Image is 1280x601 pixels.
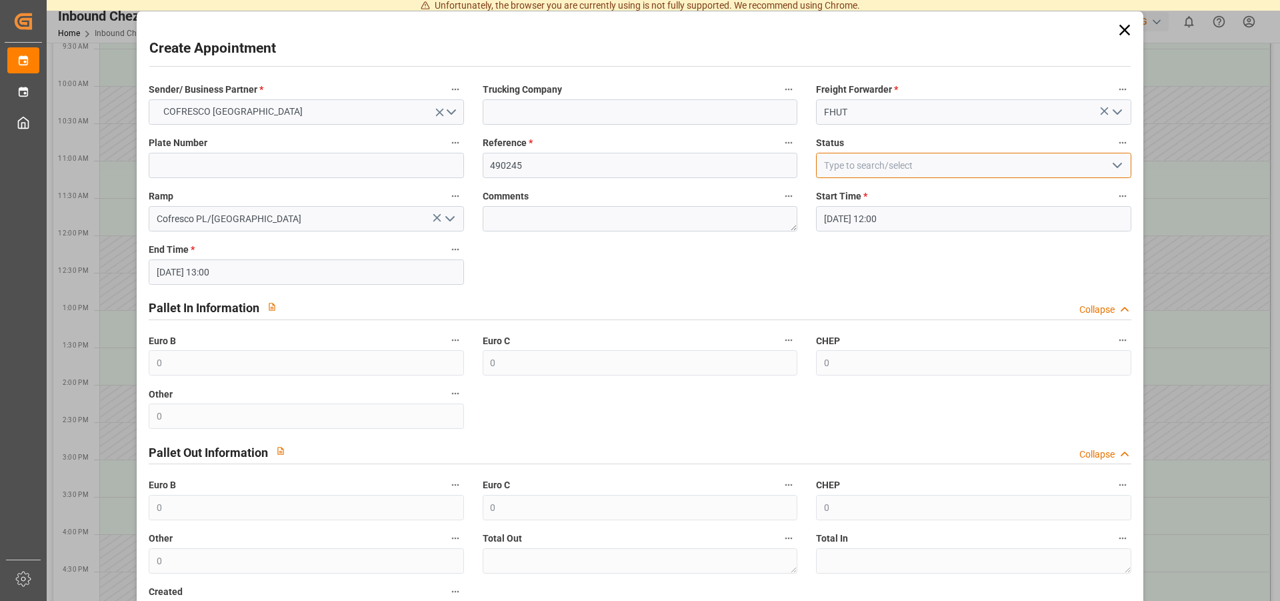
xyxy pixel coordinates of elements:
button: Ramp [447,187,464,205]
input: Type to search/select [149,206,463,231]
span: CHEP [816,478,840,492]
span: Trucking Company [483,83,562,97]
button: Comments [780,187,797,205]
span: Reference [483,136,533,150]
span: Euro C [483,478,510,492]
button: open menu [1106,155,1126,176]
button: open menu [149,99,463,125]
button: open menu [1106,102,1126,123]
span: Euro C [483,334,510,348]
h2: Create Appointment [149,38,276,59]
h2: Pallet In Information [149,299,259,317]
input: DD.MM.YYYY HH:MM [816,206,1131,231]
button: Total Out [780,530,797,547]
button: CHEP [1114,476,1131,494]
button: Created [447,583,464,600]
button: Euro C [780,332,797,349]
span: Other [149,532,173,546]
span: Comments [483,189,529,203]
span: Total Out [483,532,522,546]
button: Status [1114,134,1131,151]
button: Other [447,530,464,547]
span: Euro B [149,334,176,348]
div: Collapse [1079,448,1115,462]
button: open menu [439,209,459,229]
span: Start Time [816,189,867,203]
button: Euro B [447,332,464,349]
button: Sender/ Business Partner * [447,81,464,98]
button: Freight Forwarder * [1114,81,1131,98]
button: Other [447,385,464,402]
button: Euro C [780,476,797,494]
button: Euro B [447,476,464,494]
span: Created [149,585,183,599]
button: View description [259,294,285,320]
button: Plate Number [447,134,464,151]
button: Start Time * [1114,187,1131,205]
span: CHEP [816,334,840,348]
div: Collapse [1079,303,1115,317]
button: Reference * [780,134,797,151]
input: Type to search/select [816,153,1131,178]
span: COFRESCO [GEOGRAPHIC_DATA] [157,105,309,119]
span: Plate Number [149,136,207,150]
span: Sender/ Business Partner [149,83,263,97]
button: Total In [1114,530,1131,547]
button: CHEP [1114,332,1131,349]
span: End Time [149,243,195,257]
button: View description [268,438,293,464]
button: End Time * [447,241,464,258]
span: Freight Forwarder [816,83,898,97]
span: Euro B [149,478,176,492]
input: DD.MM.YYYY HH:MM [149,259,463,285]
span: Status [816,136,844,150]
button: Trucking Company [780,81,797,98]
span: Ramp [149,189,173,203]
h2: Pallet Out Information [149,444,268,462]
span: Other [149,388,173,402]
span: Total In [816,532,848,546]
